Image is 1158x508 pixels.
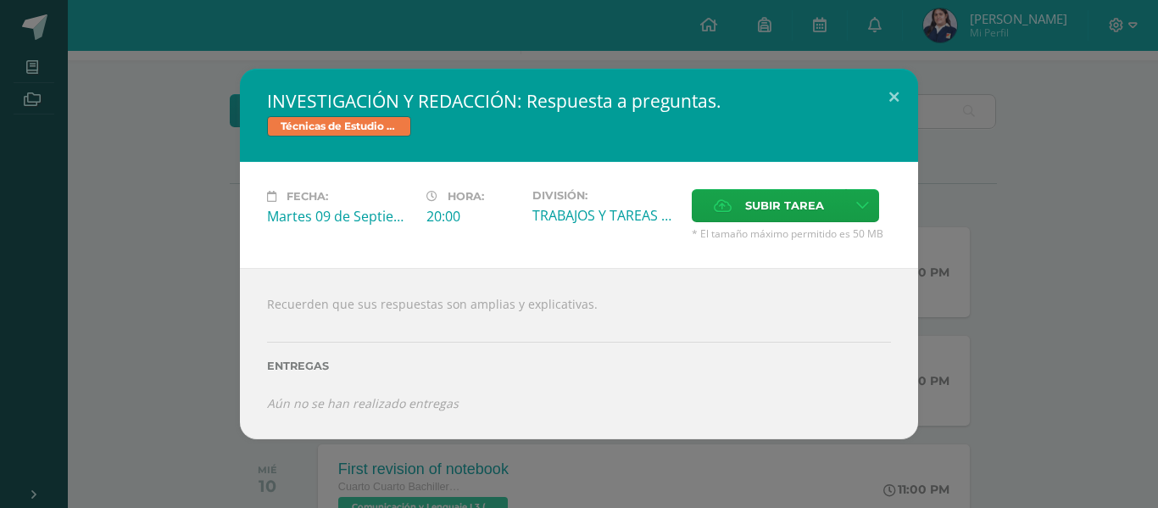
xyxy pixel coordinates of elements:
[532,206,678,225] div: TRABAJOS Y TAREAS EN CASA
[287,190,328,203] span: Fecha:
[267,207,413,226] div: Martes 09 de Septiembre
[267,395,459,411] i: Aún no se han realizado entregas
[267,89,891,113] h2: INVESTIGACIÓN Y REDACCIÓN: Respuesta a preguntas.
[448,190,484,203] span: Hora:
[532,189,678,202] label: División:
[692,226,891,241] span: * El tamaño máximo permitido es 50 MB
[267,116,411,137] span: Técnicas de Estudio e investigación
[426,207,519,226] div: 20:00
[240,268,918,439] div: Recuerden que sus respuestas son amplias y explicativas.
[745,190,824,221] span: Subir tarea
[870,69,918,126] button: Close (Esc)
[267,360,891,372] label: Entregas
